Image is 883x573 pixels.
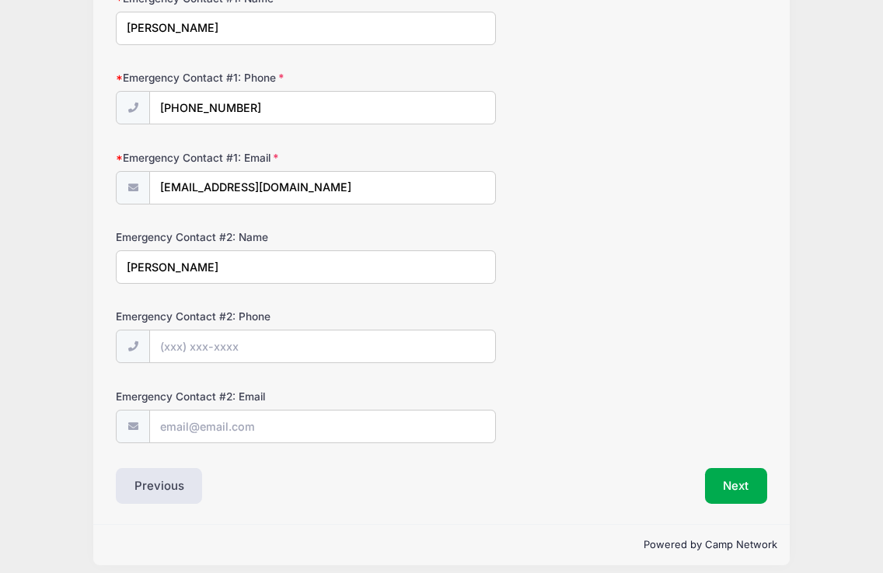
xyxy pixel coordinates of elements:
label: Emergency Contact #1: Email [116,150,333,166]
label: Emergency Contact #2: Email [116,389,333,404]
p: Powered by Camp Network [106,537,777,553]
label: Emergency Contact #2: Phone [116,309,333,324]
label: Emergency Contact #2: Name [116,229,333,245]
button: Next [705,468,768,504]
input: email@email.com [149,410,496,443]
input: (xxx) xxx-xxxx [149,330,496,363]
input: (xxx) xxx-xxxx [149,91,496,124]
button: Previous [116,468,203,504]
input: email@email.com [149,171,496,204]
label: Emergency Contact #1: Phone [116,70,333,86]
